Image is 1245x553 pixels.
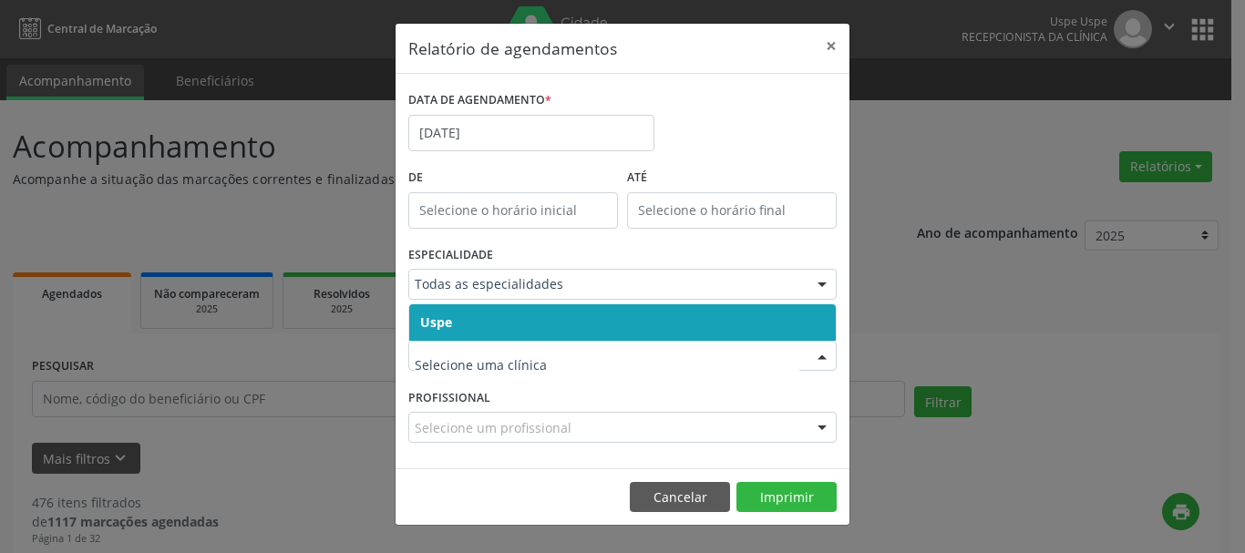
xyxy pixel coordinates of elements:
label: ATÉ [627,164,837,192]
button: Imprimir [736,482,837,513]
label: DATA DE AGENDAMENTO [408,87,551,115]
button: Cancelar [630,482,730,513]
label: PROFISSIONAL [408,384,490,412]
button: Close [813,24,849,68]
h5: Relatório de agendamentos [408,36,617,60]
input: Selecione uma clínica [415,347,799,384]
label: ESPECIALIDADE [408,241,493,270]
span: Uspe [420,313,452,331]
span: Selecione um profissional [415,418,571,437]
input: Selecione uma data ou intervalo [408,115,654,151]
label: De [408,164,618,192]
span: Todas as especialidades [415,275,799,293]
input: Selecione o horário final [627,192,837,229]
input: Selecione o horário inicial [408,192,618,229]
